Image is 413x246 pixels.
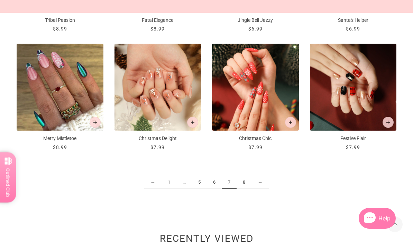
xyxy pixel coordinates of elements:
[150,144,165,150] span: $7.99
[212,135,299,142] p: Christmas Chic
[187,117,198,128] button: Add to cart
[150,26,165,32] span: $8.99
[310,44,397,151] a: Festive Flair
[207,176,222,189] a: 6
[248,26,263,32] span: $6.99
[162,176,176,189] a: 1
[144,176,162,189] a: ←
[114,135,201,142] p: Christmas Delight
[17,44,103,151] a: Merry Mistletoe
[114,44,201,151] a: Christmas Delight
[237,176,251,189] a: 8
[251,176,269,189] a: →
[212,17,299,24] p: Jingle Bell Jazzy
[346,144,360,150] span: $7.99
[53,26,67,32] span: $8.99
[222,176,237,189] span: 7
[310,44,397,131] img: festive-flair-press-on-manicure_700x.jpg
[285,117,296,128] button: Add to cart
[176,176,192,189] span: ...
[114,17,201,24] p: Fatal Elegance
[192,176,207,189] a: 5
[310,135,397,142] p: Festive Flair
[53,144,67,150] span: $8.99
[346,26,360,32] span: $6.99
[17,237,396,244] h2: Recently viewed
[383,117,394,128] button: Add to cart
[90,117,101,128] button: Add to cart
[248,144,263,150] span: $7.99
[212,44,299,151] a: Christmas Chic
[17,17,103,24] p: Tribal Passion
[310,17,397,24] p: Santa's Helper
[17,135,103,142] p: Merry Mistletoe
